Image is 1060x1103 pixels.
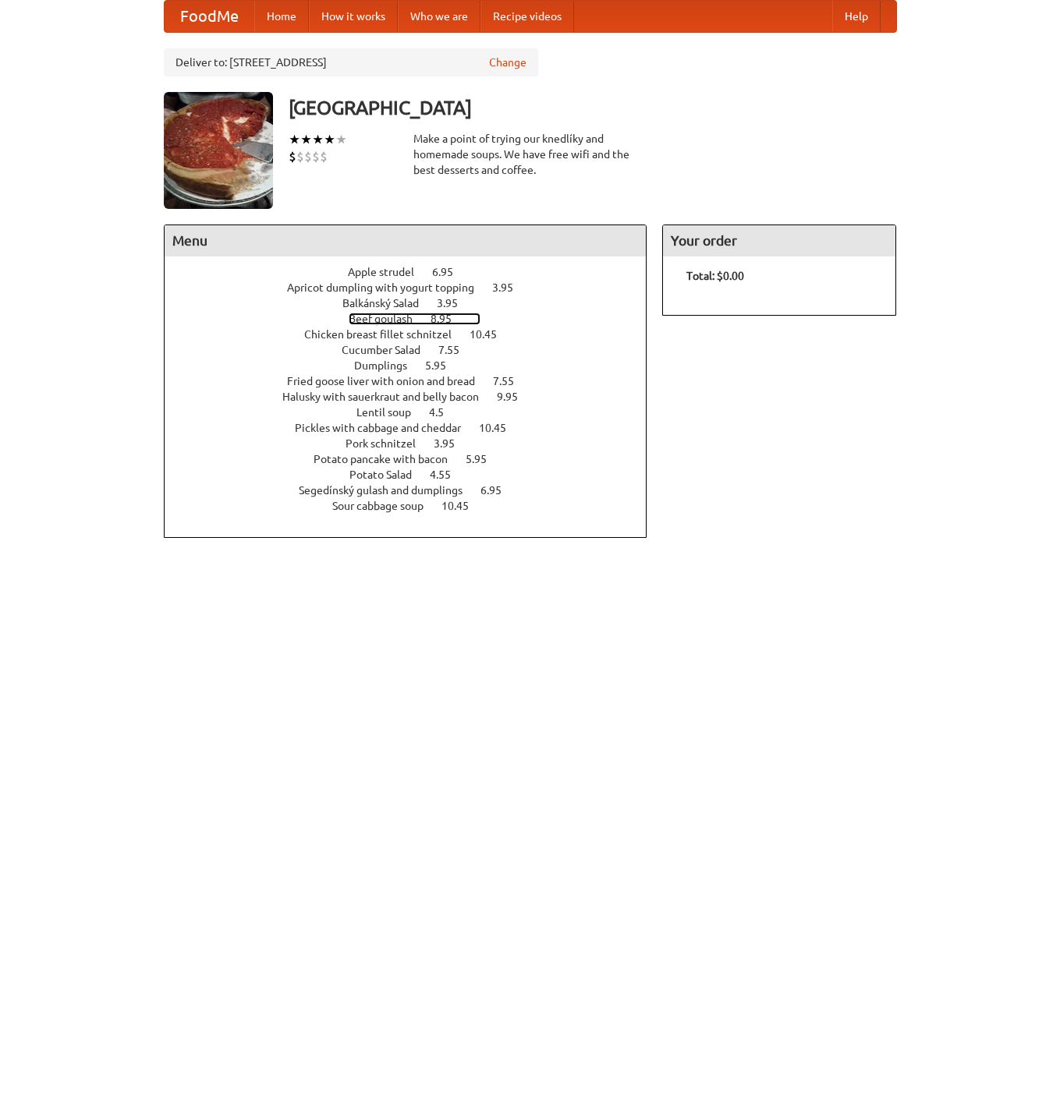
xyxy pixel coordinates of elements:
a: Change [489,55,526,70]
li: $ [312,148,320,165]
li: $ [289,148,296,165]
a: Apricot dumpling with yogurt topping 3.95 [287,281,542,294]
a: Beef goulash 8.95 [349,313,480,325]
span: 3.95 [492,281,529,294]
a: Home [254,1,309,32]
span: 4.5 [429,406,459,419]
a: Who we are [398,1,480,32]
a: Chicken breast fillet schnitzel 10.45 [304,328,526,341]
a: Help [832,1,881,32]
span: 10.45 [441,500,484,512]
h4: Your order [663,225,895,256]
a: Potato Salad 4.55 [349,468,480,481]
span: 9.95 [497,391,534,403]
a: Apple strudel 6.95 [348,266,482,278]
span: 5.95 [466,453,502,465]
span: Balkánský Salad [342,297,434,309]
span: 6.95 [432,266,469,278]
a: How it works [309,1,398,32]
a: Segedínský gulash and dumplings 6.95 [299,484,530,497]
span: Pork schnitzel [346,437,431,450]
li: $ [296,148,304,165]
li: ★ [335,131,347,148]
span: Apple strudel [348,266,430,278]
span: Cucumber Salad [342,344,436,356]
span: 6.95 [480,484,517,497]
span: Chicken breast fillet schnitzel [304,328,467,341]
a: Halusky with sauerkraut and belly bacon 9.95 [282,391,547,403]
a: Cucumber Salad 7.55 [342,344,488,356]
span: Potato pancake with bacon [314,453,463,465]
b: Total: $0.00 [686,270,744,282]
span: Beef goulash [349,313,428,325]
span: 5.95 [425,359,462,372]
li: ★ [300,131,312,148]
a: Sour cabbage soup 10.45 [332,500,498,512]
span: 4.55 [430,468,466,481]
h4: Menu [165,225,647,256]
li: $ [320,148,328,165]
a: Fried goose liver with onion and bread 7.55 [287,375,543,387]
a: Pickles with cabbage and cheddar 10.45 [295,422,535,434]
a: Pork schnitzel 3.95 [346,437,484,450]
a: Potato pancake with bacon 5.95 [314,453,516,465]
span: Fried goose liver with onion and bread [287,375,491,387]
span: 7.55 [438,344,475,356]
div: Deliver to: [STREET_ADDRESS] [164,48,538,76]
div: Make a point of trying our knedlíky and homemade soups. We have free wifi and the best desserts a... [413,131,647,178]
span: 8.95 [431,313,467,325]
span: Potato Salad [349,468,427,481]
li: ★ [312,131,324,148]
li: $ [304,148,312,165]
span: 3.95 [437,297,473,309]
span: Sour cabbage soup [332,500,439,512]
span: Apricot dumpling with yogurt topping [287,281,490,294]
a: Lentil soup 4.5 [356,406,473,419]
a: FoodMe [165,1,254,32]
h3: [GEOGRAPHIC_DATA] [289,92,897,123]
li: ★ [289,131,300,148]
a: Balkánský Salad 3.95 [342,297,487,309]
span: Pickles with cabbage and cheddar [295,422,477,434]
a: Dumplings 5.95 [354,359,475,372]
span: 3.95 [434,437,470,450]
span: Dumplings [354,359,423,372]
span: 10.45 [470,328,512,341]
span: Segedínský gulash and dumplings [299,484,478,497]
span: Halusky with sauerkraut and belly bacon [282,391,495,403]
span: 7.55 [493,375,530,387]
span: 10.45 [479,422,522,434]
li: ★ [324,131,335,148]
span: Lentil soup [356,406,427,419]
img: angular.jpg [164,92,273,209]
a: Recipe videos [480,1,574,32]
